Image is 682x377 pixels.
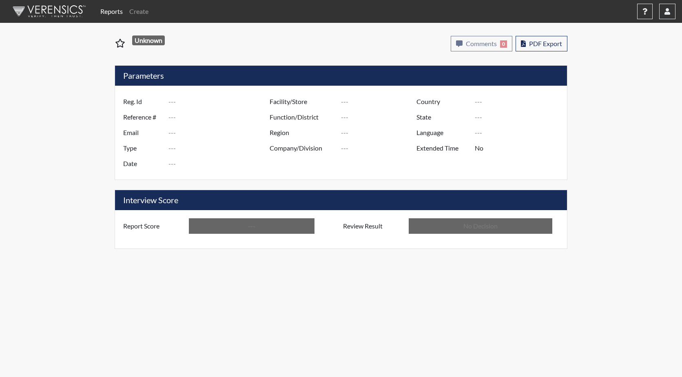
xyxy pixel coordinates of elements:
input: No Decision [409,218,552,234]
label: Reference # [117,109,168,125]
input: --- [475,109,565,125]
label: Company/Division [263,140,341,156]
label: Reg. Id [117,94,168,109]
input: --- [168,109,272,125]
span: Unknown [132,35,165,45]
label: Country [410,94,475,109]
button: PDF Export [516,36,567,51]
input: --- [168,125,272,140]
span: 0 [500,40,507,48]
label: Type [117,140,168,156]
label: Function/District [263,109,341,125]
label: Review Result [337,218,409,234]
h5: Parameters [115,66,567,86]
input: --- [168,140,272,156]
input: --- [168,156,272,171]
label: Language [410,125,475,140]
span: PDF Export [529,40,562,47]
label: State [410,109,475,125]
input: --- [475,94,565,109]
input: --- [475,125,565,140]
input: --- [341,140,418,156]
input: --- [475,140,565,156]
label: Date [117,156,168,171]
input: --- [189,218,314,234]
label: Region [263,125,341,140]
label: Extended Time [410,140,475,156]
button: Comments0 [451,36,512,51]
label: Facility/Store [263,94,341,109]
a: Create [126,3,152,20]
input: --- [341,94,418,109]
input: --- [168,94,272,109]
label: Report Score [117,218,189,234]
input: --- [341,125,418,140]
h5: Interview Score [115,190,567,210]
span: Comments [466,40,497,47]
a: Reports [97,3,126,20]
label: Email [117,125,168,140]
input: --- [341,109,418,125]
